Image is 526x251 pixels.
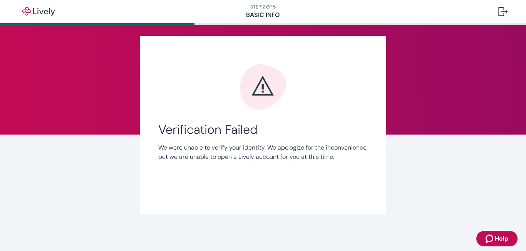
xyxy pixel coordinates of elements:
[476,231,518,246] button: Zendesk support iconHelp
[158,122,368,137] span: Verification Failed
[486,234,495,243] svg: Zendesk support icon
[492,2,514,21] button: Log out
[495,234,508,243] span: Help
[240,64,286,110] svg: Error icon
[17,7,60,16] img: Lively
[158,143,368,162] p: We were unable to verify your identity. We apologize for the inconvenience, but we are unable to ...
